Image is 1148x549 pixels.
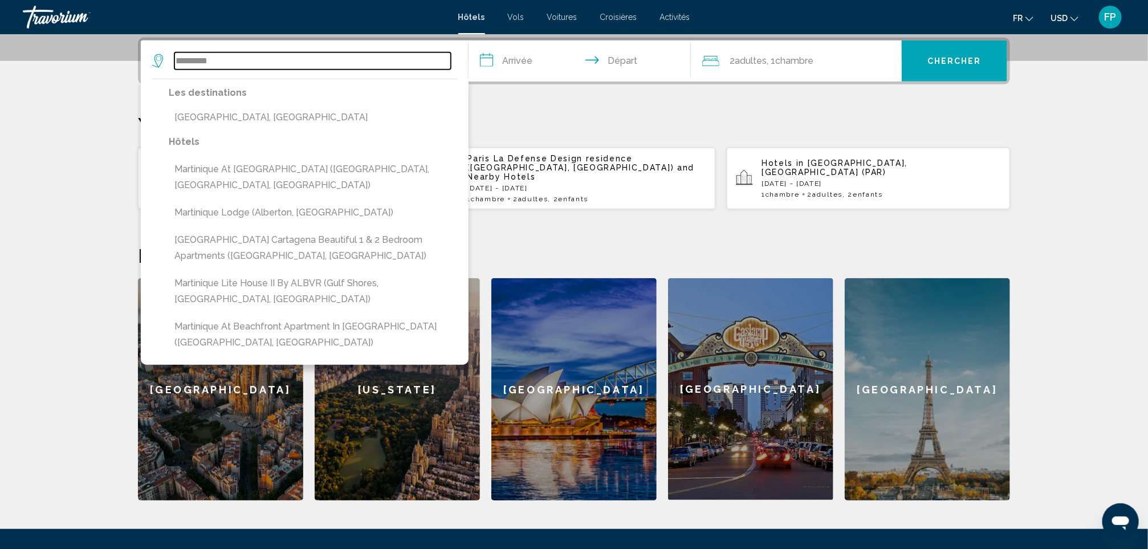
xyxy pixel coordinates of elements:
a: [GEOGRAPHIC_DATA] [668,278,833,501]
a: Travorium [23,6,447,29]
span: [GEOGRAPHIC_DATA], [GEOGRAPHIC_DATA] (PAR) [762,158,907,177]
button: Change language [1013,10,1033,26]
span: FP [1105,11,1117,23]
a: [US_STATE] [315,278,480,501]
iframe: Bouton de lancement de la fenêtre de messagerie [1102,503,1139,540]
span: Chambre [775,55,813,66]
span: Adultes [518,195,548,203]
button: Hotels in [GEOGRAPHIC_DATA], [GEOGRAPHIC_DATA] (PAR)[DATE] - [DATE]1Chambre2Adultes, 2Enfants [727,147,1010,210]
p: [DATE] - [DATE] [467,184,707,192]
span: Chambre [766,190,800,198]
button: Check in and out dates [469,40,691,82]
span: , 2 [842,190,883,198]
button: Chercher [902,40,1007,82]
span: 2 [513,195,548,203]
button: [GEOGRAPHIC_DATA], [GEOGRAPHIC_DATA] [169,107,457,128]
a: [GEOGRAPHIC_DATA] [138,278,303,501]
span: 2 [730,53,767,69]
button: Martinique at Beachfront Apartment in [GEOGRAPHIC_DATA] ([GEOGRAPHIC_DATA], [GEOGRAPHIC_DATA]) [169,316,457,353]
button: Martinique at [GEOGRAPHIC_DATA] ([GEOGRAPHIC_DATA], [GEOGRAPHIC_DATA], [GEOGRAPHIC_DATA]) [169,158,457,196]
a: Hôtels [458,13,485,22]
span: , 2 [548,195,589,203]
span: Chambre [471,195,505,203]
a: Croisières [600,13,637,22]
a: [GEOGRAPHIC_DATA] [491,278,657,501]
span: Enfants [559,195,589,203]
span: Hotels in [762,158,804,168]
span: Adultes [812,190,842,198]
span: 1 [467,195,505,203]
a: Vols [508,13,524,22]
a: Voitures [547,13,577,22]
span: 1 [762,190,799,198]
span: Adultes [735,55,767,66]
span: Enfants [853,190,883,198]
a: Activités [660,13,690,22]
a: [GEOGRAPHIC_DATA] [845,278,1010,501]
button: User Menu [1096,5,1125,29]
span: Chercher [927,57,982,66]
button: [GEOGRAPHIC_DATA] Cartagena Beautiful 1 & 2 Bedroom Apartments ([GEOGRAPHIC_DATA], [GEOGRAPHIC_DA... [169,229,457,267]
button: Change currency [1051,10,1078,26]
p: Les destinations [169,85,457,101]
span: fr [1013,14,1023,23]
button: Paris La Defense Design residence ([GEOGRAPHIC_DATA], [GEOGRAPHIC_DATA]) and Nearby Hotels[DATE] ... [433,147,716,210]
p: Your Recent Searches [138,113,1010,136]
button: Travelers: 2 adults, 0 children [691,40,902,82]
button: Hotels in [GEOGRAPHIC_DATA], [GEOGRAPHIC_DATA][DATE] - [DATE]1Chambre2Adultes [138,147,421,210]
span: , 1 [767,53,813,69]
span: 2 [808,190,842,198]
span: USD [1051,14,1068,23]
p: Hôtels [169,134,457,150]
button: Martinique Lodge (Alberton, [GEOGRAPHIC_DATA]) [169,202,457,223]
h2: Destinations en vedette [138,244,1010,267]
div: Search widget [141,40,1007,82]
span: Paris La Defense Design residence ([GEOGRAPHIC_DATA], [GEOGRAPHIC_DATA]) [467,154,674,172]
p: [DATE] - [DATE] [762,180,1001,188]
button: Martinique Lite House II by ALBVR (Gulf Shores, [GEOGRAPHIC_DATA], [GEOGRAPHIC_DATA]) [169,273,457,310]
